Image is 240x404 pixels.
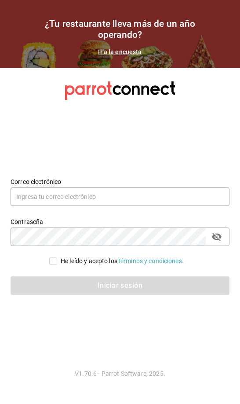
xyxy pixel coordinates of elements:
button: passwordField [209,229,224,244]
a: Términos y condiciones. [117,257,184,264]
h1: ¿Tu restaurante lleva más de un año operando? [32,18,208,40]
input: Ingresa tu correo electrónico [11,187,229,206]
label: Correo electrónico [11,178,229,184]
label: Contraseña [11,218,229,224]
div: He leído y acepto los [61,257,184,266]
a: Ir a la encuesta [98,48,142,55]
p: V1.70.6 - Parrot Software, 2025. [11,369,229,378]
